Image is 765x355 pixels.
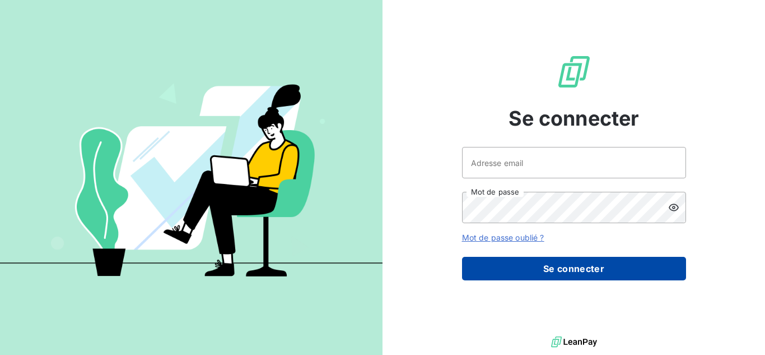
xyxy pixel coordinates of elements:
img: logo [551,334,597,351]
button: Se connecter [462,257,686,280]
span: Se connecter [509,103,640,133]
a: Mot de passe oublié ? [462,233,544,242]
img: Logo LeanPay [556,54,592,90]
input: placeholder [462,147,686,178]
